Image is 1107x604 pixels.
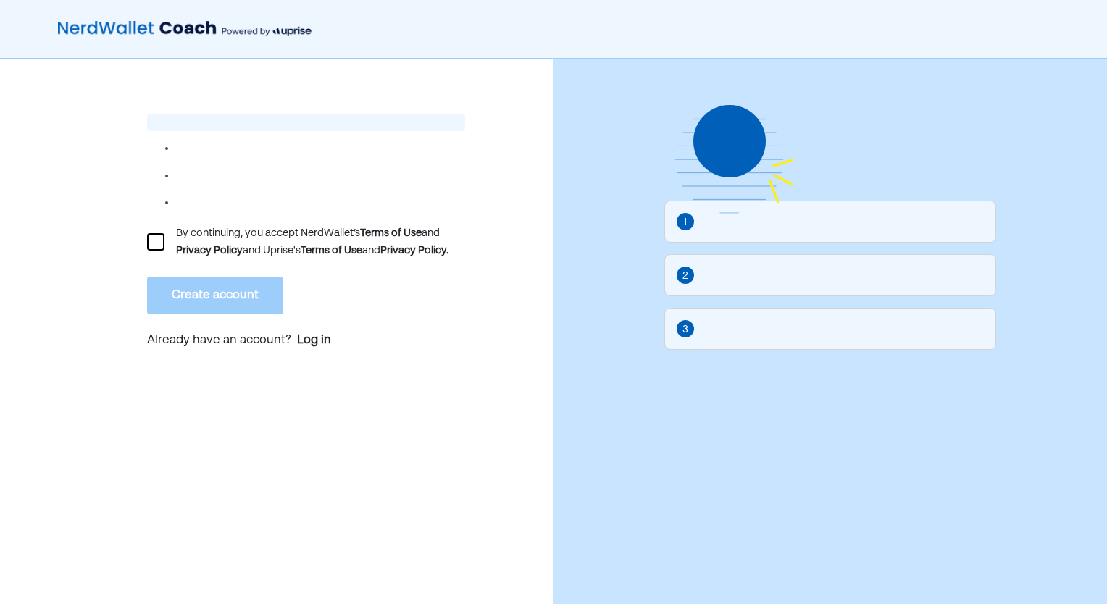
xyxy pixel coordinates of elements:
[176,225,465,259] div: By continuing, you accept NerdWallet’s and and Uprise's and
[683,214,687,230] div: 1
[682,268,688,284] div: 2
[682,322,688,337] div: 3
[380,242,448,259] div: Privacy Policy.
[360,225,422,242] div: Terms of Use
[176,242,243,259] div: Privacy Policy
[297,332,331,349] a: Log in
[301,242,362,259] div: Terms of Use
[147,277,283,314] button: Create account
[147,332,465,351] p: Already have an account?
